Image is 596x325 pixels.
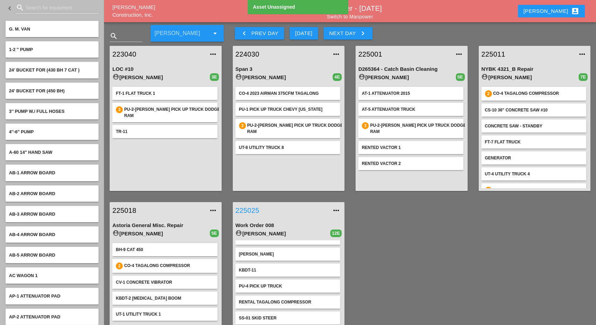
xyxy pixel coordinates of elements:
div: 2 [485,187,492,194]
span: AB-2 Arrow Board [9,191,55,196]
div: NYBK 4321_B Repair [482,65,588,73]
div: FT-7 Flat Truck [485,139,583,145]
i: keyboard_arrow_left [240,29,249,37]
div: UT-1 Utility Truck 1 [116,311,214,317]
div: Rental Tagalong Compressor [239,299,337,305]
div: [PERSON_NAME] [112,73,210,82]
div: Rented Vactor 1 [362,144,460,151]
i: search [110,32,118,40]
div: D265364 - Catch Basin Cleaning [358,65,465,73]
i: arrow_drop_down [211,29,220,37]
div: [PERSON_NAME] [482,73,579,82]
div: CO-4 2023 Airman 375CFM Tagalong [239,90,337,97]
div: Rented Vactor 2 [362,160,460,167]
div: Asset Unassigned [253,3,345,11]
i: account_circle [358,73,365,80]
div: PU-4 Pick Up Truck [239,283,337,289]
div: [PERSON_NAME] [239,251,337,257]
div: Concrete Saw - Standby [485,123,583,129]
div: [PERSON_NAME] [236,230,330,238]
div: PU-2-[PERSON_NAME] Pick Up Truck Dodge Ram [247,122,346,135]
i: more_horiz [578,50,586,58]
div: 3 [239,122,246,129]
span: AP-1 Attenuator Pad [9,293,60,299]
span: 24' BUCKET FOR (450 BH) [9,88,65,93]
div: PU-2-[PERSON_NAME] Pick Up Truck Dodge Ram [370,122,468,135]
input: Search for equipment [26,2,89,13]
div: [DATE] [295,30,313,37]
a: 225018 [112,205,205,216]
span: 1-2 '' PUMP [9,47,33,52]
div: [PERSON_NAME] [112,230,210,238]
div: KBDT-11 [239,267,337,273]
div: UT-4 Utility Truck 4 [485,171,583,177]
div: PU-2-[PERSON_NAME] Pick Up Truck Dodge Ram [124,106,222,119]
div: AT-1 Attenuator 2015 [362,90,460,97]
div: [PERSON_NAME] [236,73,333,82]
span: AB-4 Arrow Board [9,232,55,237]
div: CS-10 36" Concrete saw #10 [485,107,583,113]
span: AB-3 Arrow Board [9,211,55,217]
div: 7E [579,73,588,81]
button: [PERSON_NAME] [518,5,585,17]
div: Work Order 008 [236,222,342,230]
div: Wheel Barrel [493,187,583,194]
div: CO-4 Tagalong Compressor [493,90,583,97]
button: Next Day [324,27,373,40]
a: Switch to Manpower [327,14,373,19]
div: Generator [485,155,583,161]
i: account_circle [112,73,119,80]
div: 2 [485,90,492,97]
div: 3E [210,73,219,81]
div: 5E [456,73,465,81]
a: 224030 [236,49,328,59]
a: 225025 [236,205,328,216]
i: more_horiz [332,50,340,58]
span: G. M. VAN [9,26,30,32]
div: 4E [333,73,342,81]
div: FT-1 Flat Truck 1 [116,90,214,97]
span: A-60 14" hand saw [9,150,52,155]
div: AT-5 Attenuator Truck [362,106,460,112]
a: 225001 [358,49,451,59]
i: account_circle [482,73,488,80]
span: AP-2 Attenuator Pad [9,314,60,319]
span: 24' BUCKET FOR (430 BH 7 CAT ) [9,67,79,73]
button: [DATE] [290,27,318,40]
div: 3 [362,122,369,129]
div: SS-01 Skid Steer [239,315,337,321]
div: 12E [330,230,342,237]
div: Span 3 [236,65,342,73]
i: account_circle [236,230,242,236]
div: Prev Day [240,29,279,37]
div: TR-11 [116,128,214,135]
div: LOC #10 [112,65,219,73]
i: account_circle [236,73,242,80]
i: more_horiz [332,206,340,215]
a: 223040 [112,49,205,59]
span: 3'' PUMP W./ FULL HOSES [9,109,65,114]
div: 2 [116,262,123,269]
div: UT-8 Utility Truck 8 [239,144,337,151]
i: keyboard_arrow_left [6,4,14,12]
span: 4''-6" PUMP [9,129,34,134]
span: AB-5 Arrow Board [9,252,55,258]
button: Prev Day [235,27,284,40]
div: CV-1 Concrete Vibrator [116,279,214,285]
i: keyboard_arrow_right [359,29,367,37]
span: AB-1 Arrow Board [9,170,55,175]
span: AC Wagon 1 [9,273,37,278]
div: 5E [210,230,219,237]
div: CO-4 Tagalong Compressor [124,262,214,269]
div: 3 [116,106,123,113]
i: account_circle [112,230,119,236]
a: 225011 [482,49,574,59]
i: more_horiz [455,50,463,58]
div: Next Day [329,29,367,37]
i: account_box [571,7,579,15]
div: [PERSON_NAME] [523,7,579,15]
i: search [16,3,24,12]
span: [PERSON_NAME] Construction, Inc. [112,4,155,18]
div: BH-9 Cat 450 [116,247,214,253]
div: [PERSON_NAME] [358,73,456,82]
